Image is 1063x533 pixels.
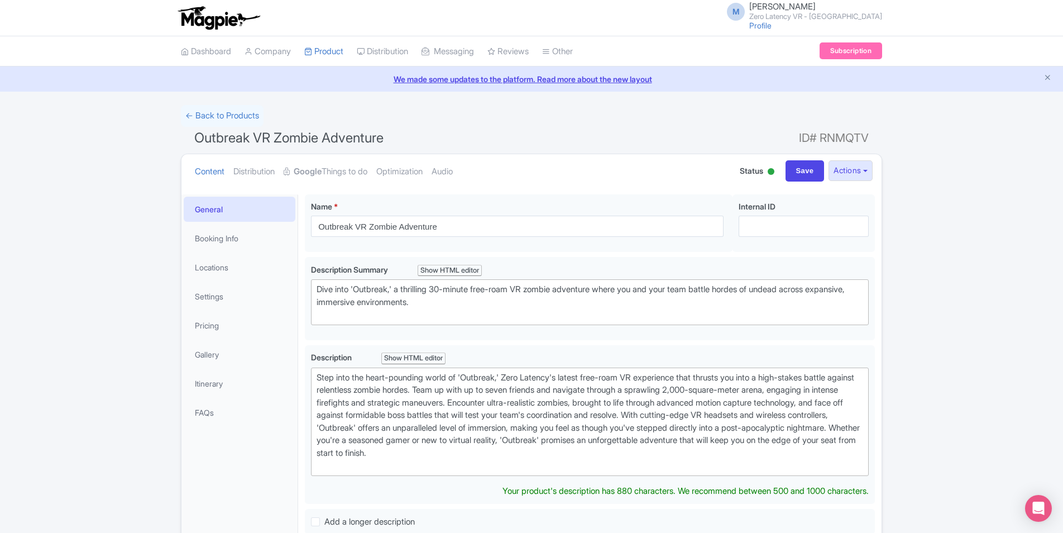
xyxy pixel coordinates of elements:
[317,283,863,321] div: Dive into 'Outbreak,' a thrilling 30-minute free-roam VR zombie adventure where you and your team...
[502,485,869,498] div: Your product's description has 880 characters. We recommend between 500 and 1000 characters.
[720,2,882,20] a: M [PERSON_NAME] Zero Latency VR - [GEOGRAPHIC_DATA]
[181,36,231,67] a: Dashboard
[233,154,275,189] a: Distribution
[786,160,825,182] input: Save
[765,164,777,181] div: Active
[727,3,745,21] span: M
[324,516,415,527] span: Add a longer description
[357,36,408,67] a: Distribution
[284,154,367,189] a: GoogleThings to do
[432,154,453,189] a: Audio
[749,1,816,12] span: [PERSON_NAME]
[184,342,295,367] a: Gallery
[184,226,295,251] a: Booking Info
[1025,495,1052,522] div: Open Intercom Messenger
[184,371,295,396] a: Itinerary
[175,6,262,30] img: logo-ab69f6fb50320c5b225c76a69d11143b.png
[184,400,295,425] a: FAQs
[799,127,869,149] span: ID# RNMQTV
[181,105,264,127] a: ← Back to Products
[195,154,224,189] a: Content
[542,36,573,67] a: Other
[829,160,873,181] button: Actions
[381,353,446,364] div: Show HTML editor
[184,255,295,280] a: Locations
[304,36,343,67] a: Product
[740,165,763,177] span: Status
[1043,72,1052,85] button: Close announcement
[487,36,529,67] a: Reviews
[311,353,353,362] span: Description
[820,42,882,59] a: Subscription
[311,202,332,211] span: Name
[418,265,482,277] div: Show HTML editor
[294,165,322,178] strong: Google
[739,202,775,211] span: Internal ID
[184,284,295,309] a: Settings
[749,13,882,20] small: Zero Latency VR - [GEOGRAPHIC_DATA]
[245,36,291,67] a: Company
[376,154,423,189] a: Optimization
[184,197,295,222] a: General
[422,36,474,67] a: Messaging
[184,313,295,338] a: Pricing
[749,21,772,30] a: Profile
[7,73,1056,85] a: We made some updates to the platform. Read more about the new layout
[311,265,390,274] span: Description Summary
[194,130,384,146] span: Outbreak VR Zombie Adventure
[317,372,863,472] div: Step into the heart-pounding world of 'Outbreak,' Zero Latency's latest free-roam VR experience t...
